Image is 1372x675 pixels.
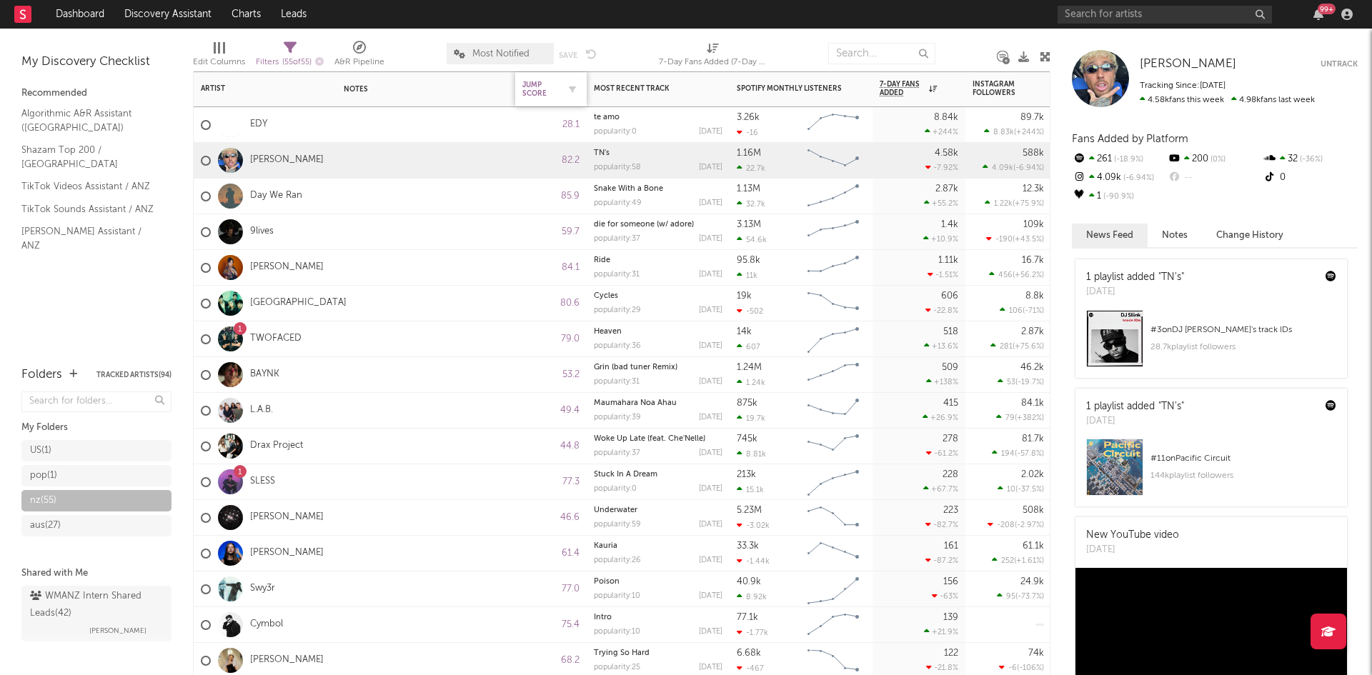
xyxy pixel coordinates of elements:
span: -73.7 % [1018,593,1042,601]
a: nz(55) [21,490,171,511]
div: -82.7 % [925,520,958,529]
div: ( ) [998,484,1044,494]
div: +67.7 % [923,484,958,494]
div: 24.9k [1020,577,1044,586]
div: [DATE] [699,485,722,493]
a: "TN's" [1158,272,1184,282]
div: [DATE] [699,556,722,564]
div: 7-Day Fans Added (7-Day Fans Added) [659,54,766,71]
span: 4.58k fans this week [1140,96,1224,104]
div: -1.51 % [928,270,958,279]
div: 228 [943,470,958,479]
div: +13.6 % [924,341,958,351]
a: [PERSON_NAME] [250,654,324,666]
div: ( ) [984,127,1044,136]
a: [GEOGRAPHIC_DATA] [250,297,347,309]
a: Trying So Hard [594,649,650,657]
div: 99 + [1318,4,1336,14]
div: 1.24k [737,378,765,387]
div: Underwater [594,506,722,514]
div: 2.87k [1021,327,1044,336]
div: 44.8 [522,438,580,455]
div: 14k [737,327,752,336]
div: Woke Up Late (feat. Che'Nelle) [594,435,722,443]
div: 28.7k playlist followers [1150,339,1336,356]
span: -6.94 % [1015,164,1042,172]
div: Heaven [594,328,722,336]
div: 261 [1072,150,1167,169]
div: pop ( 1 ) [30,467,57,484]
div: 54.6k [737,235,767,244]
span: -57.8 % [1017,450,1042,458]
div: 4.09k [1072,169,1167,187]
div: 77.0 [522,581,580,598]
span: 10 [1007,486,1015,494]
div: 16.7k [1022,256,1044,265]
div: 1.16M [737,149,761,158]
button: Untrack [1321,57,1358,71]
svg: Chart title [801,214,865,250]
div: 223 [943,506,958,515]
div: 875k [737,399,757,408]
div: ( ) [988,520,1044,529]
svg: Chart title [801,357,865,393]
div: 95.8k [737,256,760,265]
a: [PERSON_NAME] [250,511,324,524]
span: -190 [995,236,1013,244]
div: -- [1167,169,1262,187]
div: 1.11k [938,256,958,265]
div: 77.1k [737,613,758,622]
a: BAYNK [250,369,279,381]
input: Search... [828,43,935,64]
a: Heaven [594,328,622,336]
div: -63 % [932,591,958,601]
div: 144k playlist followers [1150,467,1336,484]
span: Tracking Since: [DATE] [1140,81,1226,90]
div: 40.9k [737,577,761,586]
div: Cycles [594,292,722,300]
div: Shared with Me [21,565,171,582]
div: -61.2 % [926,449,958,458]
div: popularity: 59 [594,521,641,529]
div: 59.7 [522,224,580,241]
div: Stuck In A Dream [594,471,722,479]
span: +382 % [1017,414,1042,422]
div: aus ( 27 ) [30,517,61,534]
div: [DATE] [1086,285,1184,299]
svg: Chart title [801,429,865,464]
div: 46.6 [522,509,580,526]
div: 508k [1023,506,1044,515]
span: -90.9 % [1101,193,1134,201]
span: 95 [1006,593,1015,601]
span: 456 [998,271,1013,279]
a: [PERSON_NAME] [1140,57,1236,71]
a: SLESS [250,476,275,488]
div: 156 [943,577,958,586]
div: 109k [1023,220,1044,229]
div: 213k [737,470,756,479]
div: WMANZ Intern Shared Leads ( 42 ) [30,588,159,622]
div: popularity: 37 [594,449,640,457]
div: Kauria [594,542,722,550]
span: -37.5 % [1018,486,1042,494]
span: [PERSON_NAME] [89,622,146,639]
a: [PERSON_NAME] Assistant / ANZ [21,224,157,253]
div: 53.2 [522,366,580,384]
button: News Feed [1072,224,1148,247]
a: [PERSON_NAME] [250,547,324,559]
div: 80.6 [522,295,580,312]
div: -502 [737,306,763,316]
span: -6.94 % [1121,174,1154,182]
div: Edit Columns [193,54,245,71]
span: -2.97 % [1017,521,1042,529]
div: Grin (bad tuner Remix) [594,364,722,371]
div: popularity: 26 [594,556,641,564]
div: ( ) [985,199,1044,208]
div: popularity: 49 [594,199,642,207]
a: Ride [594,256,610,264]
div: Artist [201,84,308,93]
a: WMANZ Intern Shared Leads(42)[PERSON_NAME] [21,586,171,641]
a: Underwater [594,506,637,514]
div: My Discovery Checklist [21,54,171,71]
div: 2.87k [935,184,958,194]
